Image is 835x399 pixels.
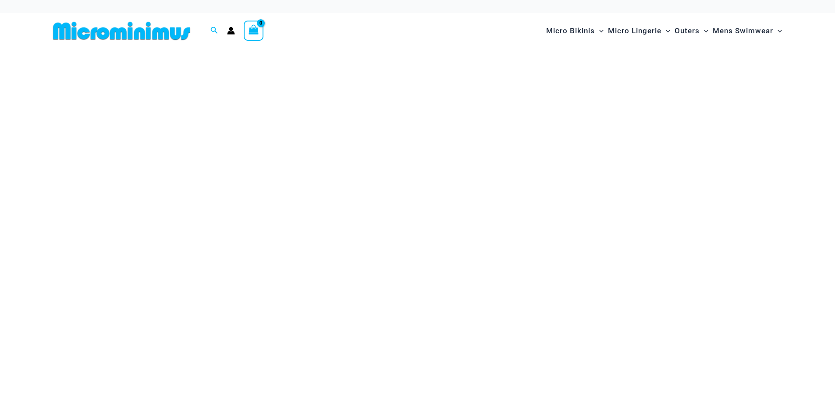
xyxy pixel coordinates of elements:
a: Mens SwimwearMenu ToggleMenu Toggle [711,18,784,44]
a: Micro LingerieMenu ToggleMenu Toggle [606,18,672,44]
span: Micro Lingerie [608,20,661,42]
a: View Shopping Cart, empty [244,21,264,41]
a: Search icon link [210,25,218,36]
span: Menu Toggle [773,20,782,42]
a: Micro BikinisMenu ToggleMenu Toggle [544,18,606,44]
span: Mens Swimwear [713,20,773,42]
span: Micro Bikinis [546,20,595,42]
span: Menu Toggle [595,20,604,42]
span: Menu Toggle [661,20,670,42]
img: MM SHOP LOGO FLAT [50,21,194,41]
a: Account icon link [227,27,235,35]
nav: Site Navigation [543,16,786,46]
span: Menu Toggle [700,20,708,42]
a: OutersMenu ToggleMenu Toggle [672,18,711,44]
span: Outers [675,20,700,42]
